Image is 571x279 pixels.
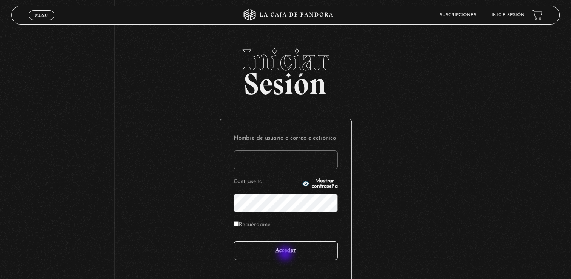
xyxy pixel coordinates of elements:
input: Acceder [234,241,338,260]
button: Mostrar contraseña [302,178,338,189]
label: Nombre de usuario o correo electrónico [234,133,338,144]
span: Menu [35,13,48,17]
a: Inicie sesión [491,13,525,17]
span: Cerrar [32,19,50,25]
input: Recuérdame [234,221,239,226]
a: View your shopping cart [532,10,542,20]
label: Contraseña [234,176,300,188]
span: Mostrar contraseña [312,178,338,189]
span: Iniciar [11,45,560,75]
h2: Sesión [11,45,560,93]
label: Recuérdame [234,219,271,231]
a: Suscripciones [440,13,476,17]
